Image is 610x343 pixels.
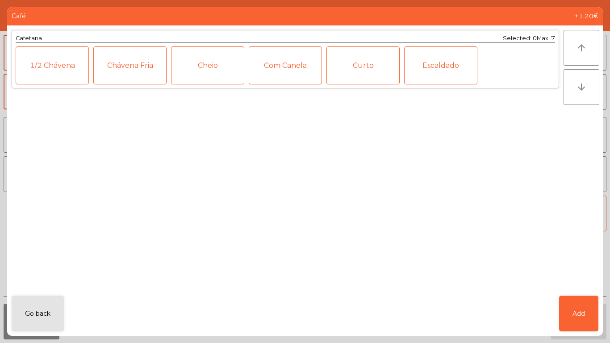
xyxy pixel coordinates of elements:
[171,46,244,84] div: Cheio
[503,35,537,42] span: Selected: 0
[564,30,599,66] button: arrow_upward
[564,69,599,105] button: arrow_downward
[576,82,587,92] i: arrow_downward
[16,46,89,84] div: 1/2 Chávena
[572,309,585,318] span: Add
[537,35,555,42] span: Max: 7
[575,12,598,21] span: +1.20€
[12,296,64,331] button: Go back
[16,34,42,42] div: Cafetaria
[93,46,167,84] div: Chávena Fria
[559,296,598,331] button: Add
[576,42,587,53] i: arrow_upward
[12,12,26,21] span: Café
[249,46,322,84] div: Com Canela
[404,46,477,84] div: Escaldado
[326,46,400,84] div: Curto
